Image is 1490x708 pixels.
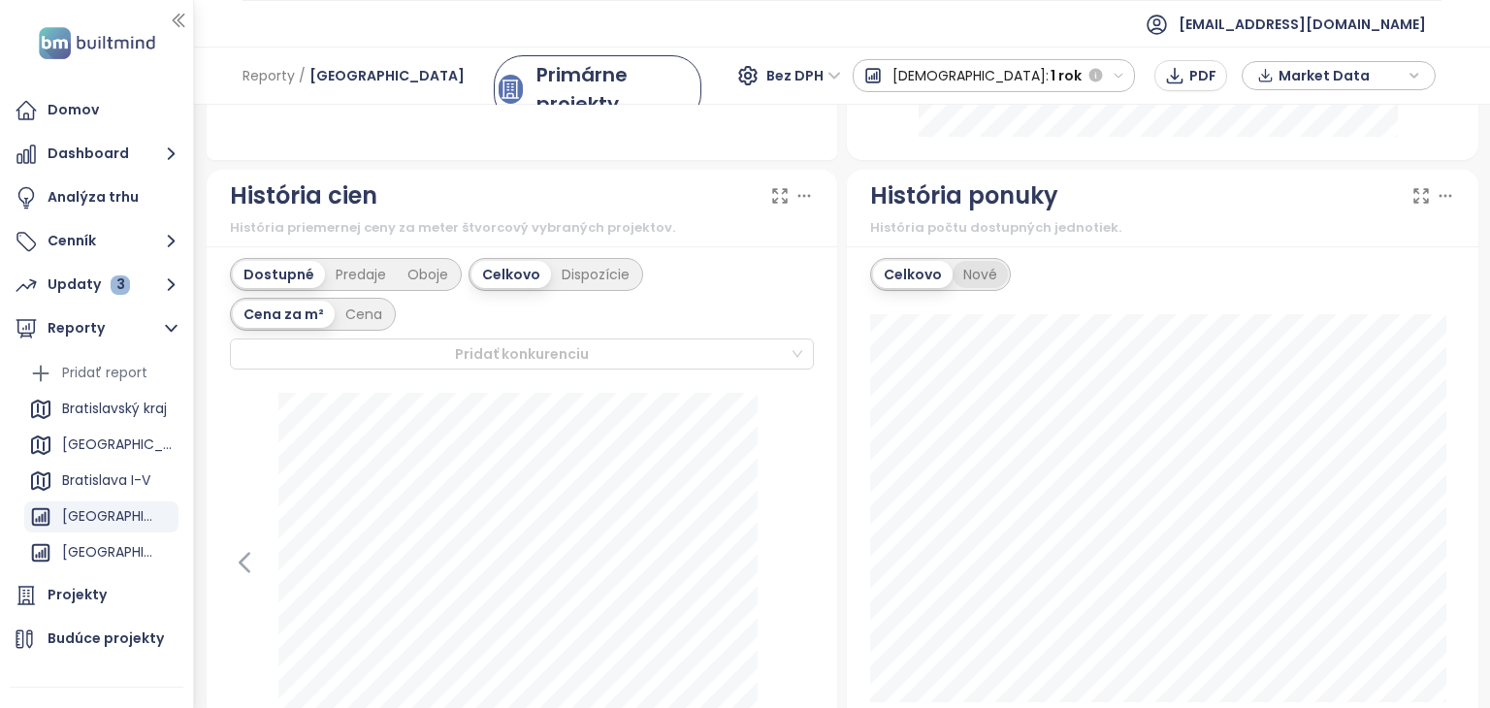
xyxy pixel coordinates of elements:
[1252,61,1425,90] div: button
[10,620,183,659] a: Budúce projekty
[335,301,393,328] div: Cena
[24,501,178,532] div: [GEOGRAPHIC_DATA]
[873,261,953,288] div: Celkovo
[33,23,161,63] img: logo
[62,504,154,529] div: [GEOGRAPHIC_DATA]
[62,397,167,421] div: Bratislavský kraj
[1279,61,1404,90] span: Market Data
[24,537,178,568] div: [GEOGRAPHIC_DATA]
[24,430,178,461] div: [GEOGRAPHIC_DATA]
[24,394,178,425] div: Bratislavský kraj
[10,91,183,130] a: Domov
[48,185,139,209] div: Analýza trhu
[853,59,1136,92] button: [DEMOGRAPHIC_DATA]:1 rok
[10,222,183,261] button: Cenník
[62,468,150,493] div: Bratislava I-V
[62,433,174,457] div: [GEOGRAPHIC_DATA]
[536,60,683,118] div: Primárne projekty
[325,261,397,288] div: Predaje
[24,466,178,497] div: Bratislava I-V
[48,627,164,651] div: Budúce projekty
[494,55,701,123] a: primary
[1051,58,1082,93] span: 1 rok
[953,261,1008,288] div: Nové
[62,361,147,385] div: Pridať report
[766,61,841,90] span: Bez DPH
[397,261,459,288] div: Oboje
[1189,65,1216,86] span: PDF
[24,358,178,389] div: Pridať report
[471,261,551,288] div: Celkovo
[1179,1,1426,48] span: [EMAIL_ADDRESS][DOMAIN_NAME]
[48,583,107,607] div: Projekty
[1154,60,1227,91] button: PDF
[48,273,130,297] div: Updaty
[10,309,183,348] button: Reporty
[309,58,465,93] span: [GEOGRAPHIC_DATA]
[243,58,295,93] span: Reporty
[230,177,377,214] div: História cien
[10,266,183,305] button: Updaty 3
[111,275,130,295] div: 3
[10,178,183,217] a: Analýza trhu
[299,58,306,93] span: /
[10,135,183,174] button: Dashboard
[892,58,1049,93] span: [DEMOGRAPHIC_DATA]:
[870,177,1058,214] div: História ponuky
[48,98,99,122] div: Domov
[230,218,815,238] div: História priemernej ceny za meter štvorcový vybraných projektov.
[870,218,1455,238] div: História počtu dostupných jednotiek.
[233,261,325,288] div: Dostupné
[233,301,335,328] div: Cena za m²
[62,540,154,564] div: [GEOGRAPHIC_DATA]
[10,576,183,615] a: Projekty
[551,261,640,288] div: Dispozície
